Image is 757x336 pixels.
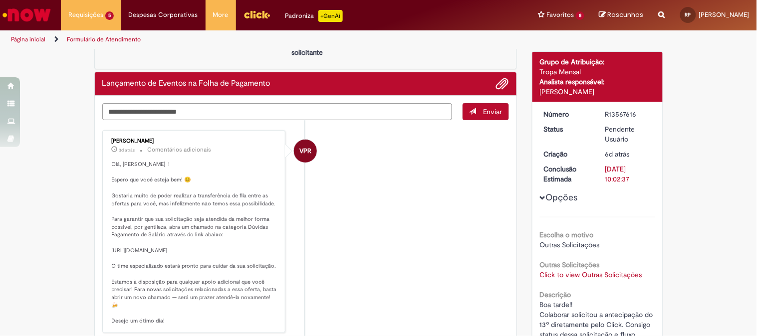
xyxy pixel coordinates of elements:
img: click_logo_yellow_360x200.png [244,7,270,22]
dt: Conclusão Estimada [536,164,598,184]
button: Adicionar anexos [496,77,509,90]
span: More [213,10,229,20]
a: Página inicial [11,35,45,43]
ul: Trilhas de página [7,30,497,49]
b: Outras Solicitações [540,260,600,269]
span: [PERSON_NAME] [699,10,750,19]
b: Escolha o motivo [540,230,594,239]
time: 29/09/2025 09:39:14 [119,147,135,153]
b: Descrição [540,290,571,299]
time: 25/09/2025 16:02:32 [605,150,630,159]
div: Analista responsável: [540,77,655,87]
span: 3d atrás [119,147,135,153]
div: 25/09/2025 16:02:32 [605,149,652,159]
button: Enviar [463,103,509,120]
span: 5 [105,11,114,20]
span: RP [685,11,691,18]
a: Click to view Outras Solicitações [540,270,642,279]
span: Requisições [68,10,103,20]
div: Padroniza [285,10,343,22]
a: Formulário de Atendimento [67,35,141,43]
dt: Número [536,109,598,119]
div: Tropa Mensal [540,67,655,77]
div: R13567616 [605,109,652,119]
textarea: Digite sua mensagem aqui... [102,103,453,120]
p: Olá, [PERSON_NAME] ! Espero que você esteja bem! 😊 Gostaria muito de poder realizar a transferênc... [112,161,278,325]
div: Grupo de Atribuição: [540,57,655,67]
span: Rascunhos [608,10,644,19]
span: 6d atrás [605,150,630,159]
a: Rascunhos [599,10,644,20]
span: Enviar [483,107,503,116]
div: [PERSON_NAME] [112,138,278,144]
small: Comentários adicionais [148,146,212,154]
span: Favoritos [546,10,574,20]
span: Despesas Corporativas [129,10,198,20]
dt: Status [536,124,598,134]
h2: Lançamento de Eventos na Folha de Pagamento Histórico de tíquete [102,79,270,88]
img: ServiceNow [1,5,52,25]
span: 8 [576,11,584,20]
span: VPR [299,139,311,163]
div: [PERSON_NAME] [540,87,655,97]
dt: Criação [536,149,598,159]
span: Outras Solicitações [540,240,600,249]
div: Vanessa Paiva Ribeiro [294,140,317,163]
p: +GenAi [318,10,343,22]
div: Pendente Usuário [605,124,652,144]
div: [DATE] 10:02:37 [605,164,652,184]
